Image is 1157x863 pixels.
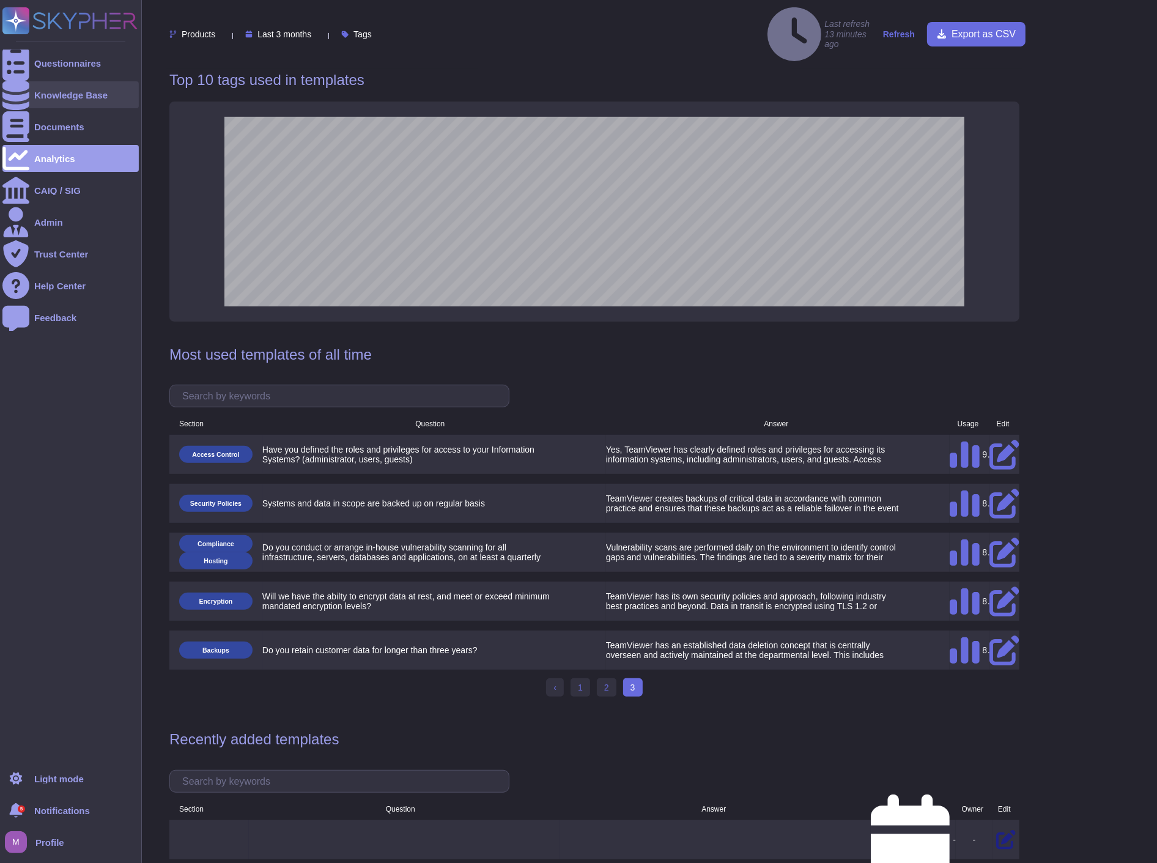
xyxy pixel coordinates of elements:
[35,838,64,847] span: Profile
[2,50,139,76] a: Questionnaires
[34,91,108,100] div: Knowledge Base
[2,113,139,140] a: Documents
[34,218,63,227] div: Admin
[2,145,139,172] a: Analytics
[606,543,896,572] span: Vulnerability scans are performed daily on the environment to identify control gaps and vulnerabi...
[571,678,590,697] a: 1
[353,30,372,39] span: Tags
[179,593,253,610] span: Encryption
[34,313,76,322] div: Feedback
[34,154,75,163] div: Analytics
[606,494,899,572] span: TeamViewer creates backups of critical data in accordance with common practice and ensures that t...
[34,281,86,291] div: Help Center
[2,209,139,235] a: Admin
[169,346,1019,364] h1: Most used templates of all time
[956,835,993,845] span: -
[2,177,139,204] a: CAIQ / SIG
[179,535,253,552] span: Compliance
[179,806,204,813] div: Section
[597,678,616,697] a: 2
[176,385,509,407] input: Search by keywords
[2,304,139,331] a: Feedback
[179,420,204,428] div: Section
[257,30,311,39] span: Last 3 months
[262,445,534,464] span: Have you defined the roles and privileges for access to your Information Systems? (administrator,...
[2,829,35,856] button: user
[983,645,990,655] span: 83
[34,250,88,259] div: Trust Center
[169,731,1019,749] h1: Recently added templates
[998,806,1011,813] div: Edit
[34,59,101,68] div: Questionnaires
[34,806,90,815] span: Notifications
[182,30,215,39] span: Products
[179,552,253,569] span: Hosting
[262,591,550,611] span: Will we have the abilty to encrypt data at rest, and meet or exceed minimum mandated encryption l...
[927,22,1026,46] button: Export as CSV
[764,420,788,428] div: Answer
[623,678,643,697] span: 3
[34,774,84,783] div: Light mode
[176,771,509,792] input: Search by keywords
[179,446,253,463] span: Access Control
[179,642,253,659] span: Backups
[262,543,550,591] span: Do you conduct or arrange in-house vulnerability scanning for all infrastructure, servers, databa...
[983,498,990,508] span: 88
[983,547,990,557] span: 88
[262,498,485,508] span: Systems and data in scope are backed up on regular basis
[2,272,139,299] a: Help Center
[179,495,253,512] span: Security Policies
[958,420,979,428] div: Usage
[553,683,556,692] span: ‹
[262,645,478,655] span: Do you retain customer data for longer than three years?
[606,445,895,572] span: Yes, TeamViewer has clearly defined roles and privileges for accessing its information systems, i...
[983,596,990,606] span: 86
[883,29,915,39] strong: Refresh
[5,831,27,853] img: user
[2,240,139,267] a: Trust Center
[606,591,898,670] span: TeamViewer has its own security policies and approach, following industry best practices and beyo...
[701,806,726,813] div: Answer
[34,186,81,195] div: CAIQ / SIG
[952,29,1016,39] span: Export as CSV
[386,806,415,813] div: Question
[2,81,139,108] a: Knowledge Base
[34,122,84,131] div: Documents
[606,640,898,758] span: TeamViewer has an established data deletion concept that is centrally overseen and actively maint...
[983,450,990,459] span: 90
[962,806,983,813] div: Owner
[415,420,445,428] div: Question
[18,806,25,813] div: 5
[767,7,877,61] h4: Last refresh 13 minutes ago
[997,420,1010,428] div: Edit
[169,72,1019,89] h1: Top 10 tags used in templates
